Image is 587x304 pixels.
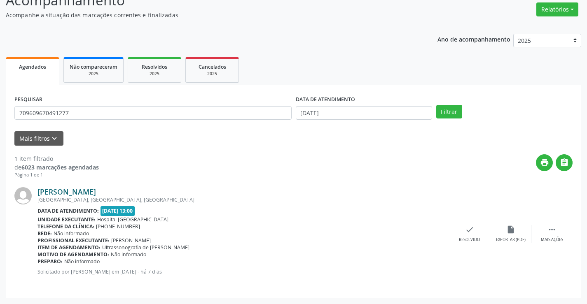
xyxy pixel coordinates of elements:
span: Não informado [54,230,89,237]
b: Unidade executante: [37,216,96,223]
b: Item de agendamento: [37,244,101,251]
i: print [540,158,549,167]
div: 2025 [192,71,233,77]
button: print [536,154,553,171]
div: 2025 [70,71,117,77]
i: insert_drive_file [506,225,515,234]
div: de [14,163,99,172]
b: Data de atendimento: [37,207,99,214]
button:  [556,154,573,171]
b: Rede: [37,230,52,237]
button: Mais filtroskeyboard_arrow_down [14,131,63,146]
img: img [14,187,32,204]
i: keyboard_arrow_down [50,134,59,143]
div: Mais ações [541,237,563,243]
b: Preparo: [37,258,63,265]
span: Hospital [GEOGRAPHIC_DATA] [97,216,168,223]
span: Agendados [19,63,46,70]
b: Motivo de agendamento: [37,251,109,258]
button: Relatórios [536,2,578,16]
i:  [560,158,569,167]
span: [DATE] 13:00 [101,206,135,216]
div: 2025 [134,71,175,77]
b: Profissional executante: [37,237,110,244]
div: 1 item filtrado [14,154,99,163]
i: check [465,225,474,234]
div: Resolvido [459,237,480,243]
input: Nome, CNS [14,106,292,120]
strong: 6023 marcações agendadas [21,163,99,171]
p: Ano de acompanhamento [437,34,510,44]
span: [PHONE_NUMBER] [96,223,140,230]
span: [PERSON_NAME] [111,237,151,244]
p: Solicitado por [PERSON_NAME] em [DATE] - há 7 dias [37,268,449,275]
p: Acompanhe a situação das marcações correntes e finalizadas [6,11,409,19]
span: Resolvidos [142,63,167,70]
span: Cancelados [199,63,226,70]
div: Exportar (PDF) [496,237,526,243]
button: Filtrar [436,105,462,119]
div: Página 1 de 1 [14,172,99,179]
b: Telefone da clínica: [37,223,94,230]
span: Não compareceram [70,63,117,70]
span: Não informado [64,258,100,265]
div: [GEOGRAPHIC_DATA], [GEOGRAPHIC_DATA], [GEOGRAPHIC_DATA] [37,196,449,203]
span: Não informado [111,251,146,258]
a: [PERSON_NAME] [37,187,96,196]
i:  [547,225,557,234]
span: Ultrassonografia de [PERSON_NAME] [102,244,189,251]
label: DATA DE ATENDIMENTO [296,93,355,106]
input: Selecione um intervalo [296,106,432,120]
label: PESQUISAR [14,93,42,106]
